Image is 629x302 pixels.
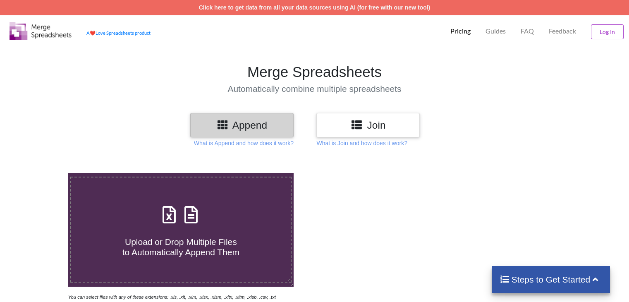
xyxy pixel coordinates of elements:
[122,237,239,257] span: Upload or Drop Multiple Files to Automatically Append Them
[591,24,624,39] button: Log In
[86,30,151,36] a: AheartLove Spreadsheets product
[323,119,414,131] h3: Join
[316,139,407,147] p: What is Join and how does it work?
[500,274,602,285] h4: Steps to Get Started
[196,119,287,131] h3: Append
[486,27,506,36] p: Guides
[549,28,576,34] span: Feedback
[194,139,294,147] p: What is Append and how does it work?
[199,4,430,11] a: Click here to get data from all your data sources using AI (for free with our new tool)
[68,295,276,300] i: You can select files with any of these extensions: .xls, .xlt, .xlm, .xlsx, .xlsm, .xltx, .xltm, ...
[521,27,534,36] p: FAQ
[450,27,471,36] p: Pricing
[90,30,96,36] span: heart
[10,22,72,40] img: Logo.png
